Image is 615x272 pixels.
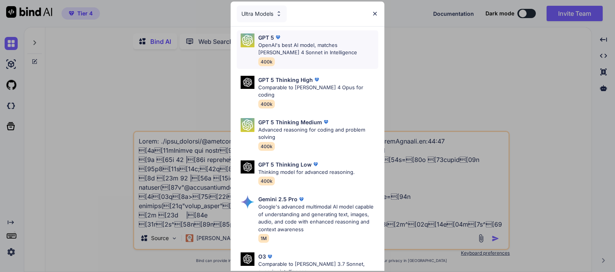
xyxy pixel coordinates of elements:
p: Google's advanced multimodal AI model capable of understanding and generating text, images, audio... [258,203,378,233]
span: 400k [258,177,275,185]
p: GPT 5 Thinking Medium [258,118,322,126]
img: Pick Models [241,252,254,266]
p: GPT 5 [258,33,274,42]
span: 400k [258,57,275,66]
img: Pick Models [241,195,254,209]
p: O3 [258,252,266,260]
img: close [372,10,378,17]
div: Ultra Models [237,5,287,22]
img: premium [313,76,321,83]
img: premium [266,253,274,260]
p: Gemini 2.5 Pro [258,195,298,203]
img: premium [274,33,282,41]
p: Comparable to [PERSON_NAME] 4 Opus for coding [258,84,378,99]
img: premium [312,160,319,168]
img: Pick Models [276,10,282,17]
p: Advanced reasoning for coding and problem solving [258,126,378,141]
span: 400k [258,100,275,108]
img: premium [322,118,330,126]
img: Pick Models [241,33,254,47]
p: Thinking model for advanced reasoning. [258,169,355,176]
img: Pick Models [241,76,254,89]
span: 1M [258,234,269,243]
img: premium [298,195,305,203]
p: GPT 5 Thinking High [258,76,313,84]
img: Pick Models [241,118,254,132]
p: GPT 5 Thinking Low [258,160,312,169]
span: 400k [258,142,275,151]
img: Pick Models [241,160,254,174]
p: OpenAI's best AI model, matches [PERSON_NAME] 4 Sonnet in Intelligence [258,42,378,57]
